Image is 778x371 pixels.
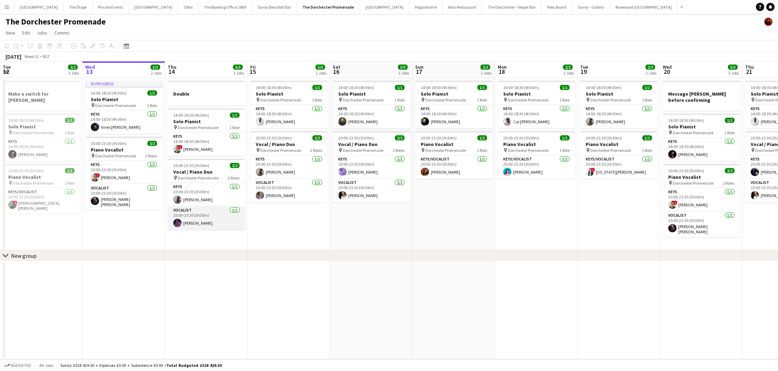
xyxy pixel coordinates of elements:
button: The Stage [64,0,93,14]
span: 2/2 [147,141,157,146]
app-card-role: Keys1/114:00-18:30 (4h30m)Innes [PERSON_NAME] [85,110,163,134]
button: Savoy - Gallery [572,0,610,14]
button: Budgeted [3,362,32,369]
span: ! [673,201,678,205]
span: 1/1 [312,85,322,90]
span: 2 Roles [145,153,157,158]
span: Sun [415,64,424,70]
span: 1 Role [560,97,570,102]
app-card-role: Keys1/120:00-23:30 (3h30m)![PERSON_NAME] [85,161,163,184]
span: 20:00-23:30 (3h30m) [8,168,44,173]
app-card-role: Keys1/114:00-18:30 (4h30m)[PERSON_NAME] [580,105,658,128]
span: 1/1 [395,85,405,90]
span: 3/3 [150,65,160,70]
button: Rosewood [GEOGRAPHIC_DATA] [610,0,678,14]
span: 21 [744,68,754,76]
span: Budgeted [11,363,31,368]
span: 18 [497,68,507,76]
app-card-role: Keys1/120:00-23:30 (3h30m)[PERSON_NAME] [168,183,245,206]
app-card-role: Keys1/120:00-23:30 (3h30m)[PERSON_NAME] [333,155,410,179]
span: 2 Roles [228,175,240,180]
span: 1 Role [395,97,405,102]
div: 14:00-18:30 (4h30m)1/1Solo Pianist Dorchester Promenade1 RoleKeys1/114:00-18:30 (4h30m)[PERSON_NAME] [663,114,740,161]
div: 2 Jobs [316,70,327,76]
button: The Dorchester Promenade [297,0,360,14]
app-card-role: Keys1/114:00-18:30 (4h30m)[PERSON_NAME] [3,138,80,161]
app-card-role: Vocalist1/120:00-23:30 (3h30m)[PERSON_NAME] [333,179,410,202]
button: Alba Restaurant [443,0,482,14]
span: 1 Role [560,148,570,153]
span: Dorchester Promenade [590,97,631,102]
h3: Solo Pianist [250,91,328,97]
span: 1 Role [65,130,75,135]
app-job-card: 14:00-18:30 (4h30m)1/1Solo Pianist Dorchester Promenade1 RoleKeys1/114:00-18:30 (4h30m)[PERSON_NAME] [415,81,493,128]
span: ! [13,201,18,205]
span: 1/1 [477,85,487,90]
span: All jobs [38,363,55,368]
app-card-role: Vocalist1/120:00-23:30 (3h30m)[PERSON_NAME] [168,206,245,230]
span: View [6,30,15,36]
span: Dorchester Promenade [673,130,713,135]
span: Edit [22,30,30,36]
app-job-card: Double [168,81,245,106]
span: ! [96,173,100,177]
div: [DATE] [6,53,21,60]
span: Comms [54,30,70,36]
span: Week 33 [23,54,40,59]
h3: Double [168,91,245,97]
div: 14:00-18:30 (4h30m)1/1Solo Pianist Dorchester Promenade1 RoleKeys1/114:00-18:30 (4h30m)Cat [PERSO... [498,81,575,128]
app-job-card: 20:00-23:30 (3h30m)2/2Vocal / Piano Duo Dorchester Promenade2 RolesKeys1/120:00-23:30 (3h30m)[PER... [333,131,410,202]
span: 1/1 [230,113,240,118]
div: 20:00-23:30 (3h30m)1/1Piano Vocalist Dorchester Promenade1 RoleKeys/Vocalist1/120:00-23:30 (3h30m... [580,131,658,179]
span: Dorchester Promenade [260,97,301,102]
div: In progress [85,81,163,86]
span: 2/2 [68,65,78,70]
app-card-role: Vocalist1/120:00-23:30 (3h30m)[PERSON_NAME] [PERSON_NAME] [663,212,740,237]
h3: Message [PERSON_NAME] before confirming [663,91,740,103]
button: Private Events [93,0,129,14]
span: 14 [167,68,176,76]
app-job-card: 20:00-23:30 (3h30m)2/2Piano Vocalist Dorchester Promenade2 RolesKeys1/120:00-23:30 (3h30m)![PERSO... [85,137,163,210]
span: 2 Roles [723,180,735,186]
span: 14:00-18:30 (4h30m) [421,85,457,90]
span: 1/1 [642,85,652,90]
span: ! [591,168,595,172]
div: 2 Jobs [646,70,657,76]
span: 1 Role [65,180,75,186]
div: 20:00-23:30 (3h30m)2/2Vocal / Piano Duo Dorchester Promenade2 RolesKeys1/120:00-23:30 (3h30m)[PER... [168,159,245,230]
span: Wed [85,64,95,70]
span: 14:00-18:30 (4h30m) [173,113,209,118]
span: 1/1 [65,168,75,173]
span: 14:00-18:30 (4h30m) [503,85,539,90]
span: Dorchester Promenade [343,97,383,102]
span: 14:00-18:30 (4h30m) [8,118,44,123]
span: Dorchester Promenade [13,130,54,135]
span: 20:00-23:30 (3h30m) [586,135,622,140]
span: 2/2 [230,163,240,168]
span: 1 Role [312,97,322,102]
span: 2/2 [480,65,490,70]
app-job-card: 20:00-23:30 (3h30m)1/1Piano Vocalist Dorchester Promenade1 RoleKeys/Vocalist1/120:00-23:30 (3h30m... [498,131,575,179]
h3: Make a switch for [PERSON_NAME] [3,91,80,103]
span: Dorchester Promenade [508,97,548,102]
app-card-role: Keys1/114:00-18:30 (4h30m)[PERSON_NAME] [333,105,410,128]
app-job-card: Make a switch for [PERSON_NAME] [3,81,80,111]
app-job-card: 14:00-18:30 (4h30m)1/1Solo Pianist Dorchester Promenade1 RoleKeys1/114:00-18:30 (4h30m)[PERSON_NAME] [333,81,410,128]
app-card-role: Keys/Vocalist1/120:00-23:30 (3h30m)[PERSON_NAME] [415,155,493,179]
app-card-role: Vocalist1/120:00-23:30 (3h30m)[PERSON_NAME] [PERSON_NAME] [85,184,163,210]
div: 20:00-23:30 (3h30m)1/1Piano Vocalist Dorchester Promenade1 RoleKeys/Vocalist1/120:00-23:30 (3h30m... [415,131,493,179]
span: 1/1 [725,118,735,123]
span: Dorchester Promenade [343,148,383,153]
app-card-role: Keys/Vocalist1/120:00-23:30 (3h30m)![US_STATE][PERSON_NAME] [580,155,658,179]
span: Total Budgeted £518 429.50 [166,363,222,368]
app-card-role: Keys1/114:00-18:30 (4h30m)[PERSON_NAME] [415,105,493,128]
div: 14:00-18:30 (4h30m)1/1Solo Pianist Dorchester Promenade1 RoleKeys1/114:00-18:30 (4h30m)[PERSON_NAME] [580,81,658,128]
span: 1/1 [65,118,75,123]
h3: Vocal / Piano Duo [333,141,410,147]
span: Wed [663,64,672,70]
span: 2/2 [312,135,322,140]
span: Dorchester Promenade [590,148,631,153]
